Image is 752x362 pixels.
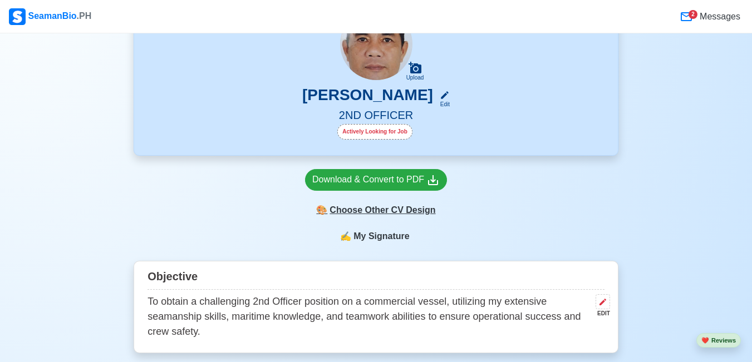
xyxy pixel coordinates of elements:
h5: 2ND OFFICER [148,108,604,124]
a: Download & Convert to PDF [305,169,447,191]
span: paint [316,204,327,217]
div: SeamanBio [9,8,91,25]
div: EDIT [591,309,610,318]
span: sign [340,230,351,243]
span: Messages [697,10,740,23]
div: Actively Looking for Job [337,124,412,140]
button: heartReviews [696,333,741,348]
span: My Signature [351,230,411,243]
div: Edit [435,100,450,108]
div: Choose Other CV Design [305,200,447,221]
div: Upload [406,75,424,81]
img: Logo [9,8,26,25]
span: heart [701,337,709,344]
h3: [PERSON_NAME] [302,86,433,108]
p: To obtain a challenging 2nd Officer position on a commercial vessel, utilizing my extensive seama... [148,294,591,339]
div: Objective [148,266,604,290]
span: .PH [77,11,92,21]
div: 2 [689,10,697,19]
div: Download & Convert to PDF [312,173,440,187]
